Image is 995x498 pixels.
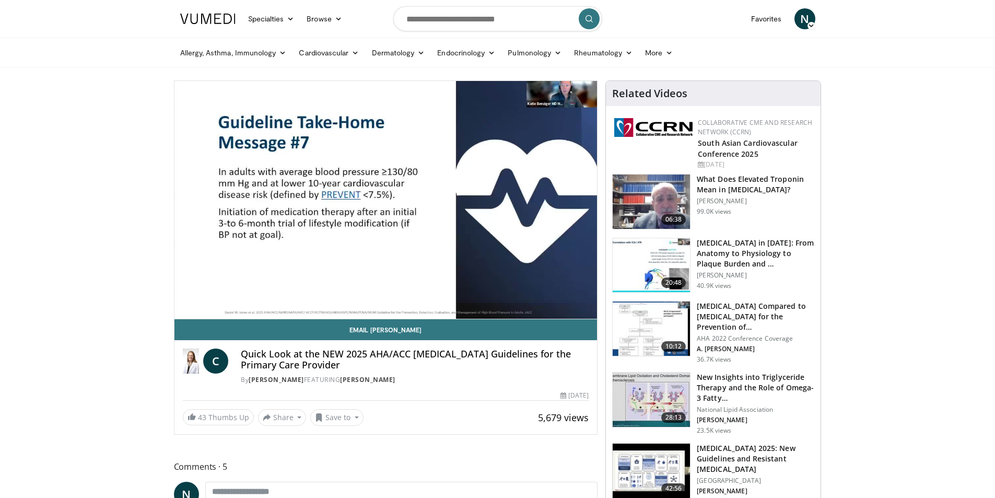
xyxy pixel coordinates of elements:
span: 28:13 [661,412,686,423]
img: a04ee3ba-8487-4636-b0fb-5e8d268f3737.png.150x105_q85_autocrop_double_scale_upscale_version-0.2.png [614,118,693,137]
a: Pulmonology [501,42,568,63]
h3: What Does Elevated Troponin Mean in [MEDICAL_DATA]? [697,174,814,195]
a: Dermatology [366,42,431,63]
img: 45ea033d-f728-4586-a1ce-38957b05c09e.150x105_q85_crop-smart_upscale.jpg [613,373,690,427]
a: 43 Thumbs Up [183,409,254,425]
a: Endocrinology [431,42,501,63]
span: 43 [198,412,206,422]
a: [PERSON_NAME] [340,375,395,384]
img: 280bcb39-0f4e-42eb-9c44-b41b9262a277.150x105_q85_crop-smart_upscale.jpg [613,444,690,498]
a: Collaborative CME and Research Network (CCRN) [698,118,812,136]
p: 99.0K views [697,207,731,216]
div: By FEATURING [241,375,589,385]
a: C [203,349,228,374]
a: Cardiovascular [292,42,365,63]
p: [GEOGRAPHIC_DATA] [697,477,814,485]
p: 40.9K views [697,282,731,290]
h3: [MEDICAL_DATA] Compared to [MEDICAL_DATA] for the Prevention of… [697,301,814,332]
p: A. [PERSON_NAME] [697,345,814,353]
a: 20:48 [MEDICAL_DATA] in [DATE]: From Anatomy to Physiology to Plaque Burden and … [PERSON_NAME] 4... [612,238,814,293]
a: Favorites [745,8,788,29]
span: 06:38 [661,214,686,225]
img: 7c0f9b53-1609-4588-8498-7cac8464d722.150x105_q85_crop-smart_upscale.jpg [613,302,690,356]
p: [PERSON_NAME] [697,416,814,424]
button: Save to [310,409,364,426]
p: National Lipid Association [697,406,814,414]
h3: [MEDICAL_DATA] 2025: New Guidelines and Resistant [MEDICAL_DATA] [697,443,814,474]
a: N [794,8,815,29]
p: AHA 2022 Conference Coverage [697,334,814,343]
span: 5,679 views [538,411,589,424]
img: 823da73b-7a00-425d-bb7f-45c8b03b10c3.150x105_q85_crop-smart_upscale.jpg [613,238,690,293]
a: 10:12 [MEDICAL_DATA] Compared to [MEDICAL_DATA] for the Prevention of… AHA 2022 Conference Covera... [612,301,814,364]
h4: Related Videos [612,87,687,100]
img: VuMedi Logo [180,14,236,24]
a: [PERSON_NAME] [249,375,304,384]
span: Comments 5 [174,460,598,473]
a: Rheumatology [568,42,639,63]
button: Share [258,409,307,426]
img: Dr. Catherine P. Benziger [183,349,200,374]
a: More [639,42,679,63]
p: 36.7K views [697,355,731,364]
h3: New Insights into Triglyceride Therapy and the Role of Omega-3 Fatty… [697,372,814,403]
p: [PERSON_NAME] [697,487,814,495]
a: Browse [300,8,348,29]
div: [DATE] [560,391,589,400]
p: 23.5K views [697,426,731,435]
p: [PERSON_NAME] [697,197,814,205]
a: South Asian Cardiovascular Conference 2025 [698,138,798,159]
span: 42:56 [661,483,686,494]
h4: Quick Look at the NEW 2025 AHA/ACC [MEDICAL_DATA] Guidelines for the Primary Care Provider [241,349,589,371]
video-js: Video Player [174,81,598,319]
a: Specialties [242,8,301,29]
img: 98daf78a-1d22-4ebe-927e-10afe95ffd94.150x105_q85_crop-smart_upscale.jpg [613,175,690,229]
h3: [MEDICAL_DATA] in [DATE]: From Anatomy to Physiology to Plaque Burden and … [697,238,814,269]
input: Search topics, interventions [393,6,602,31]
a: 06:38 What Does Elevated Troponin Mean in [MEDICAL_DATA]? [PERSON_NAME] 99.0K views [612,174,814,229]
a: 28:13 New Insights into Triglyceride Therapy and the Role of Omega-3 Fatty… National Lipid Associ... [612,372,814,435]
p: [PERSON_NAME] [697,271,814,280]
span: 20:48 [661,277,686,288]
span: 10:12 [661,341,686,352]
a: Email [PERSON_NAME] [174,319,598,340]
div: [DATE] [698,160,812,169]
a: Allergy, Asthma, Immunology [174,42,293,63]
